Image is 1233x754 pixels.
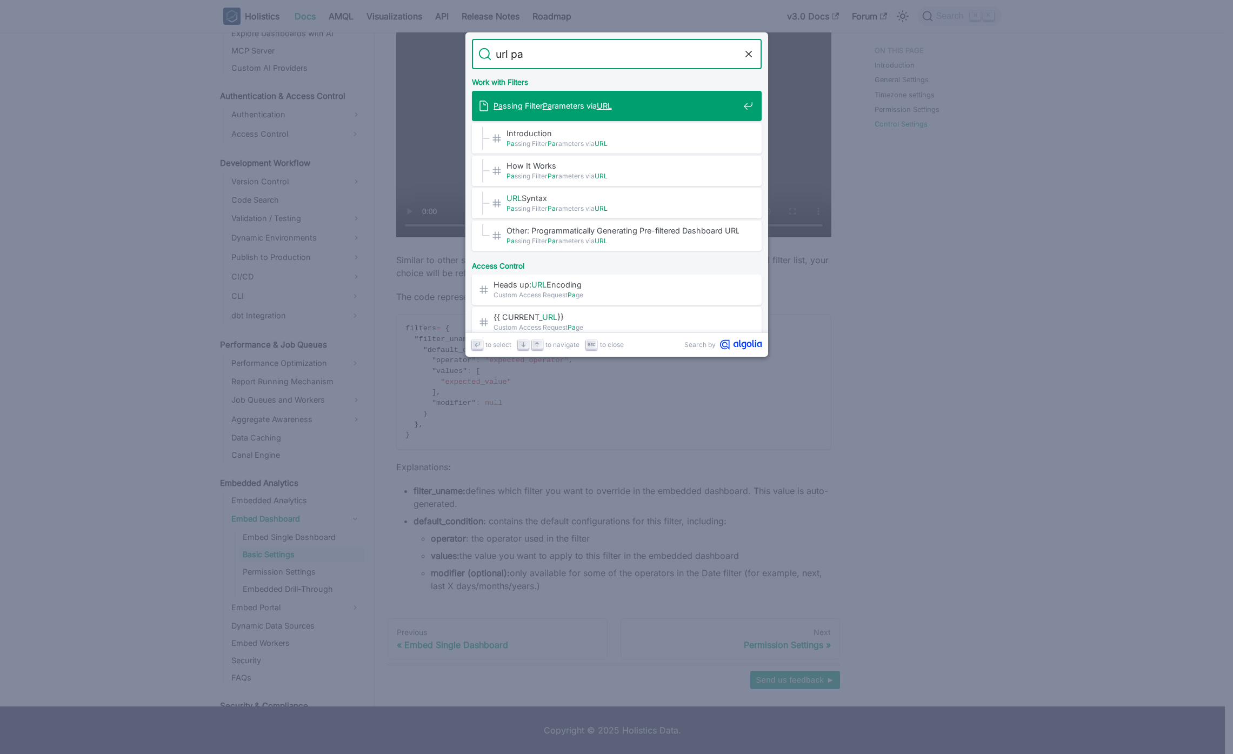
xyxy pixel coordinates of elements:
[494,322,739,332] span: Custom Access Request ge
[519,341,528,349] svg: Arrow down
[506,138,739,149] span: ssing Filter rameters via
[720,339,762,350] svg: Algolia
[506,237,515,245] mark: Pa
[472,307,762,337] a: {{ CURRENT_URL}}Custom Access RequestPage
[600,339,624,350] span: to close
[472,123,762,154] a: Introduction​Passing FilterParameters viaURL
[588,341,596,349] svg: Escape key
[684,339,762,350] a: Search byAlgolia
[506,128,739,138] span: Introduction​
[548,139,556,148] mark: Pa
[472,275,762,305] a: Heads up:URLEncoding​Custom Access RequestPage
[506,161,739,171] span: How It Works​
[595,139,608,148] mark: URL
[568,323,576,331] mark: Pa
[568,291,576,299] mark: Pa
[472,221,762,251] a: Other: Programmatically Generating Pre-filtered Dashboard URLs​Passing FilterParameters viaURL
[548,237,556,245] mark: Pa
[494,101,503,110] mark: Pa
[548,172,556,180] mark: Pa
[506,225,739,236] span: Other: Programmatically Generating Pre-filtered Dashboard URLs​
[494,101,739,111] span: ssing Filter rameters via
[506,172,515,180] mark: Pa
[506,193,739,203] span: Syntax​
[533,341,541,349] svg: Arrow up
[531,280,546,289] mark: URL
[485,339,511,350] span: to select
[595,204,608,212] mark: URL
[472,91,762,121] a: Passing FilterParameters viaURL
[542,312,557,322] mark: URL
[506,204,515,212] mark: Pa
[597,101,612,110] mark: URL
[506,236,739,246] span: ssing Filter rameters via
[473,341,481,349] svg: Enter key
[548,204,556,212] mark: Pa
[545,339,579,350] span: to navigate
[595,172,608,180] mark: URL
[494,312,739,322] span: {{ CURRENT_ }}
[472,188,762,218] a: URLSyntax​Passing FilterParameters viaURL
[506,139,515,148] mark: Pa
[494,290,739,300] span: Custom Access Request ge
[470,253,764,275] div: Access Control
[472,156,762,186] a: How It Works​Passing FilterParameters viaURL
[595,237,608,245] mark: URL
[491,39,742,69] input: Search docs
[506,193,522,203] mark: URL
[506,203,739,213] span: ssing Filter rameters via
[684,339,716,350] span: Search by
[470,69,764,91] div: Work with Filters
[742,48,755,61] button: Clear the query
[506,171,739,181] span: ssing Filter rameters via
[494,279,739,290] span: Heads up: Encoding​
[543,101,552,110] mark: Pa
